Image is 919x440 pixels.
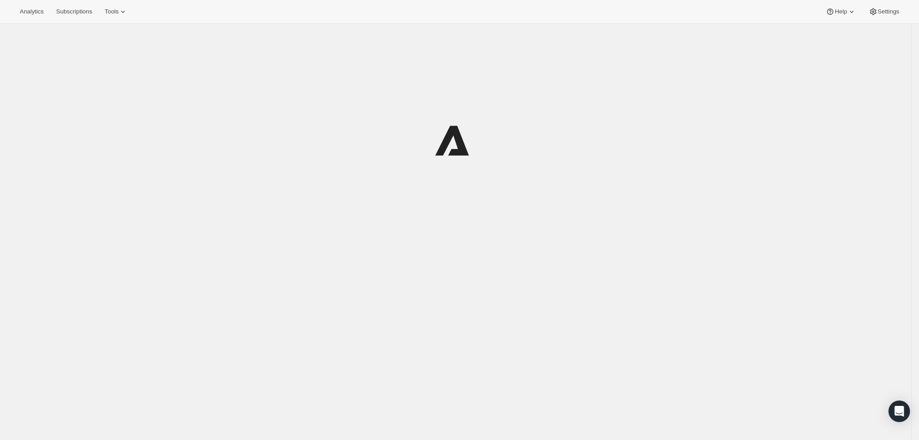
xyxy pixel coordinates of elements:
span: Help [835,8,847,15]
span: Tools [105,8,118,15]
button: Analytics [14,5,49,18]
span: Subscriptions [56,8,92,15]
button: Tools [99,5,133,18]
button: Help [820,5,861,18]
button: Settings [863,5,905,18]
span: Settings [878,8,899,15]
span: Analytics [20,8,44,15]
div: Open Intercom Messenger [888,401,910,422]
button: Subscriptions [51,5,97,18]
